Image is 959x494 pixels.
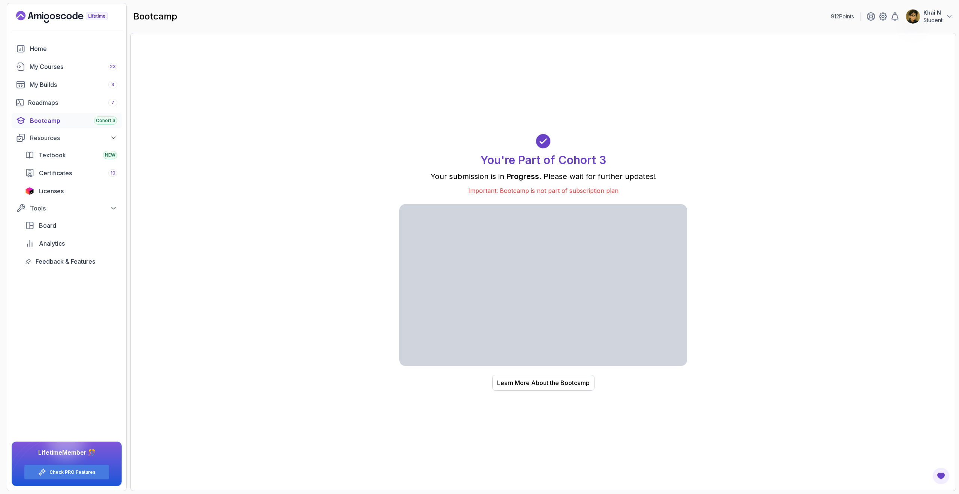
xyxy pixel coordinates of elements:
span: 23 [110,64,116,70]
a: Check PRO Features [49,469,96,475]
a: feedback [21,254,122,269]
span: Licenses [39,187,64,196]
a: analytics [21,236,122,251]
span: NEW [105,152,115,158]
h1: You're Part of Cohort 3 [480,153,606,167]
button: Resources [12,131,122,145]
a: home [12,41,122,56]
div: Bootcamp [30,116,117,125]
span: Analytics [39,239,65,248]
div: Home [30,44,117,53]
span: Progress [506,172,539,181]
button: Learn More About the Bootcamp [492,375,595,391]
div: My Courses [30,62,117,71]
h2: bootcamp [133,10,177,22]
span: Cohort 3 [96,118,115,124]
span: 3 [111,82,114,88]
span: Board [39,221,56,230]
img: user profile image [906,9,920,24]
button: user profile imageKhai NStudent [905,9,953,24]
p: Important: Bootcamp is not part of subscription plan [399,186,687,195]
p: Khai N [923,9,943,16]
div: Tools [30,204,117,213]
span: 7 [111,100,114,106]
div: Learn More About the Bootcamp [497,378,590,387]
span: Feedback & Features [36,257,95,266]
a: Landing page [16,11,125,23]
button: Check PRO Features [24,464,109,480]
a: board [21,218,122,233]
a: roadmaps [12,95,122,110]
span: Certificates [39,169,72,178]
a: textbook [21,148,122,163]
div: Roadmaps [28,98,117,107]
a: certificates [21,166,122,181]
button: Open Feedback Button [932,467,950,485]
a: bootcamp [12,113,122,128]
a: licenses [21,184,122,198]
p: 912 Points [831,13,854,20]
a: builds [12,77,122,92]
img: jetbrains icon [25,187,34,195]
div: My Builds [30,80,117,89]
p: Student [923,16,943,24]
div: Resources [30,133,117,142]
a: courses [12,59,122,74]
p: Your submission is in . Please wait for further updates! [399,171,687,182]
span: Textbook [39,151,66,160]
button: Tools [12,201,122,215]
span: 10 [111,170,115,176]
